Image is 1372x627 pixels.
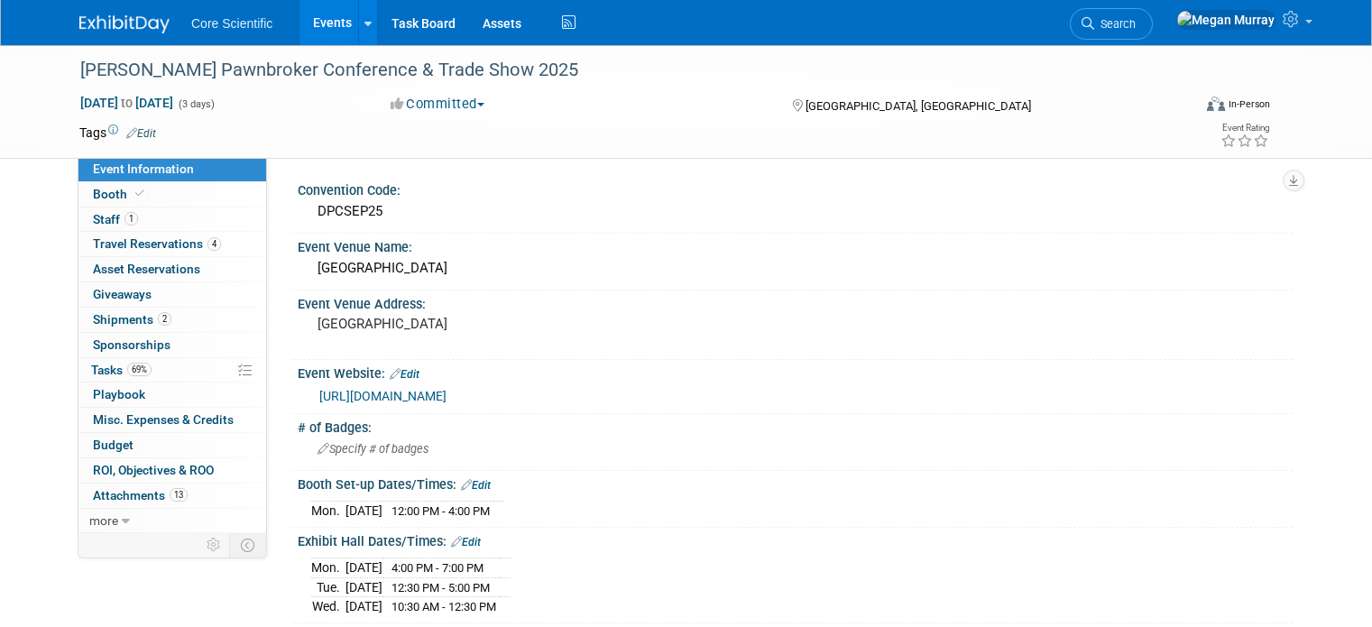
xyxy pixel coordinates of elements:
span: Shipments [93,312,171,327]
td: Personalize Event Tab Strip [198,533,230,557]
a: Event Information [78,157,266,181]
td: [DATE] [345,558,382,578]
a: Giveaways [78,282,266,307]
a: Search [1070,8,1153,40]
img: Format-Inperson.png [1207,97,1225,111]
td: [DATE] [345,577,382,597]
a: ROI, Objectives & ROO [78,458,266,483]
img: ExhibitDay [79,15,170,33]
span: Core Scientific [191,16,272,31]
div: Event Format [1094,94,1270,121]
span: 13 [170,488,188,502]
span: Event Information [93,161,194,176]
span: 4:00 PM - 7:00 PM [391,561,483,575]
span: (3 days) [177,98,215,110]
span: [DATE] [DATE] [79,95,174,111]
span: Giveaways [93,287,152,301]
span: 12:30 PM - 5:00 PM [391,581,490,595]
button: Committed [384,95,492,114]
a: Edit [126,127,156,140]
span: 10:30 AM - 12:30 PM [391,600,496,613]
span: Playbook [93,387,145,401]
td: [DATE] [345,502,382,521]
span: Booth [93,187,148,201]
div: In-Person [1228,97,1270,111]
a: Edit [390,368,419,381]
span: to [118,96,135,110]
a: Edit [461,479,491,492]
td: Wed. [311,597,345,616]
a: [URL][DOMAIN_NAME] [319,389,447,403]
span: 1 [124,212,138,226]
a: Tasks69% [78,358,266,383]
pre: [GEOGRAPHIC_DATA] [318,316,693,332]
span: Travel Reservations [93,236,221,251]
a: Asset Reservations [78,257,266,281]
span: Misc. Expenses & Credits [93,412,234,427]
span: Specify # of badges [318,442,428,456]
div: [PERSON_NAME] Pawnbroker Conference & Trade Show 2025 [74,54,1169,87]
span: Tasks [91,363,152,377]
a: Sponsorships [78,333,266,357]
div: Exhibit Hall Dates/Times: [298,528,1293,551]
span: [GEOGRAPHIC_DATA], [GEOGRAPHIC_DATA] [806,99,1031,113]
a: Travel Reservations4 [78,232,266,256]
a: Shipments2 [78,308,266,332]
span: 4 [207,237,221,251]
a: Playbook [78,383,266,407]
td: Tue. [311,577,345,597]
span: Asset Reservations [93,262,200,276]
td: Tags [79,124,156,142]
a: Budget [78,433,266,457]
div: [GEOGRAPHIC_DATA] [311,254,1279,282]
td: [DATE] [345,597,382,616]
div: Event Rating [1220,124,1269,133]
td: Mon. [311,558,345,578]
span: ROI, Objectives & ROO [93,463,214,477]
span: Budget [93,438,134,452]
span: Staff [93,212,138,226]
a: Misc. Expenses & Credits [78,408,266,432]
i: Booth reservation complete [135,189,144,198]
div: Booth Set-up Dates/Times: [298,471,1293,494]
div: Event Website: [298,360,1293,383]
a: Edit [451,536,481,549]
span: Search [1094,17,1136,31]
div: Convention Code: [298,177,1293,199]
a: Staff1 [78,207,266,232]
span: 69% [127,363,152,376]
a: more [78,509,266,533]
div: DPCSEP25 [311,198,1279,226]
div: Event Venue Address: [298,290,1293,313]
a: Attachments13 [78,484,266,508]
div: # of Badges: [298,414,1293,437]
img: Megan Murray [1176,10,1275,30]
span: 2 [158,312,171,326]
td: Toggle Event Tabs [230,533,267,557]
a: Booth [78,182,266,207]
span: Sponsorships [93,337,170,352]
span: 12:00 PM - 4:00 PM [391,504,490,518]
td: Mon. [311,502,345,521]
span: Attachments [93,488,188,503]
span: more [89,513,118,528]
div: Event Venue Name: [298,234,1293,256]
